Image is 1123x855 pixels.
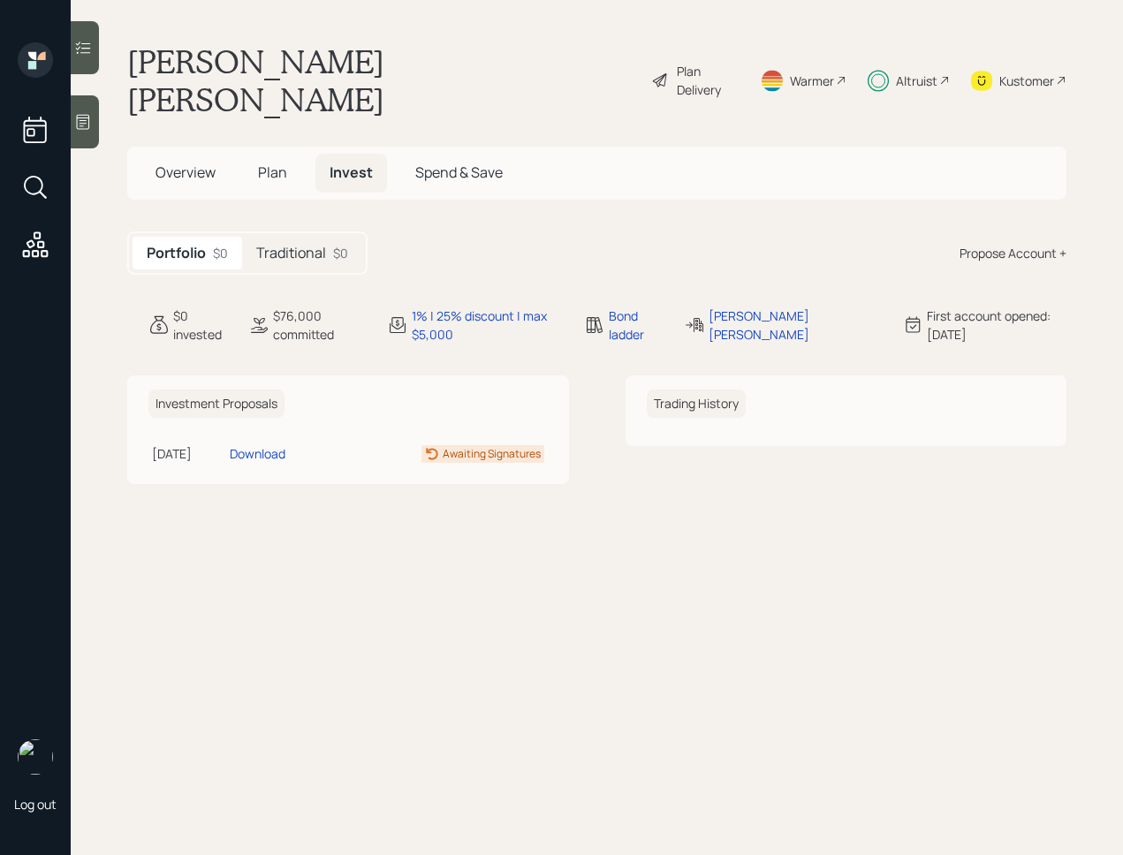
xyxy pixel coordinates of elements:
[230,444,285,463] div: Download
[256,245,326,261] h5: Traditional
[213,244,228,262] div: $0
[18,739,53,775] img: retirable_logo.png
[147,245,206,261] h5: Portfolio
[333,244,348,262] div: $0
[960,244,1066,262] div: Propose Account +
[609,306,663,344] div: Bond ladder
[173,306,227,344] div: $0 invested
[148,390,285,419] h6: Investment Proposals
[927,306,1066,344] div: First account opened: [DATE]
[152,444,223,463] div: [DATE]
[709,306,881,344] div: [PERSON_NAME] [PERSON_NAME]
[330,163,373,182] span: Invest
[258,163,287,182] span: Plan
[999,72,1054,90] div: Kustomer
[273,306,366,344] div: $76,000 committed
[647,390,746,419] h6: Trading History
[156,163,216,182] span: Overview
[127,42,637,118] h1: [PERSON_NAME] [PERSON_NAME]
[443,446,541,462] div: Awaiting Signatures
[677,62,739,99] div: Plan Delivery
[412,306,563,344] div: 1% | 25% discount | max $5,000
[896,72,937,90] div: Altruist
[790,72,834,90] div: Warmer
[14,796,57,813] div: Log out
[415,163,503,182] span: Spend & Save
